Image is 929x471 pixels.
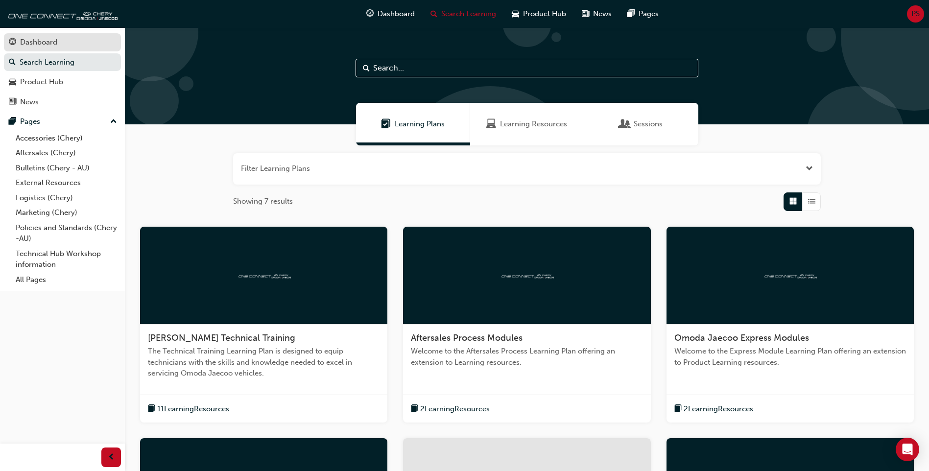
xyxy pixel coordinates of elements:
[470,103,584,145] a: Learning ResourcesLearning Resources
[9,78,16,87] span: car-icon
[411,332,523,343] span: Aftersales Process Modules
[366,8,374,20] span: guage-icon
[157,403,229,415] span: 11 Learning Resources
[789,196,797,207] span: Grid
[110,116,117,128] span: up-icon
[12,131,121,146] a: Accessories (Chery)
[627,8,635,20] span: pages-icon
[12,145,121,161] a: Aftersales (Chery)
[574,4,619,24] a: news-iconNews
[411,346,643,368] span: Welcome to the Aftersales Process Learning Plan offering an extension to Learning resources.
[4,113,121,131] button: Pages
[411,403,418,415] span: book-icon
[9,38,16,47] span: guage-icon
[896,438,919,461] div: Open Intercom Messenger
[378,8,415,20] span: Dashboard
[12,220,121,246] a: Policies and Standards (Chery -AU)
[808,196,815,207] span: List
[12,246,121,272] a: Technical Hub Workshop information
[356,59,698,77] input: Search...
[4,53,121,71] a: Search Learning
[423,4,504,24] a: search-iconSearch Learning
[504,4,574,24] a: car-iconProduct Hub
[486,118,496,130] span: Learning Resources
[674,403,682,415] span: book-icon
[619,4,667,24] a: pages-iconPages
[500,118,567,130] span: Learning Resources
[674,332,809,343] span: Omoda Jaecoo Express Modules
[4,31,121,113] button: DashboardSearch LearningProduct HubNews
[500,270,554,280] img: oneconnect
[512,8,519,20] span: car-icon
[148,346,380,379] span: The Technical Training Learning Plan is designed to equip technicians with the skills and knowled...
[148,332,295,343] span: [PERSON_NAME] Technical Training
[12,272,121,287] a: All Pages
[523,8,566,20] span: Product Hub
[620,118,630,130] span: Sessions
[411,403,490,415] button: book-icon2LearningResources
[5,4,118,24] img: oneconnect
[237,270,291,280] img: oneconnect
[233,196,293,207] span: Showing 7 results
[363,63,370,74] span: Search
[674,346,906,368] span: Welcome to the Express Module Learning Plan offering an extension to Product Learning resources.
[395,118,445,130] span: Learning Plans
[12,190,121,206] a: Logistics (Chery)
[20,96,39,108] div: News
[12,161,121,176] a: Bulletins (Chery - AU)
[684,403,753,415] span: 2 Learning Resources
[763,270,817,280] img: oneconnect
[20,37,57,48] div: Dashboard
[108,451,115,464] span: prev-icon
[441,8,496,20] span: Search Learning
[9,98,16,107] span: news-icon
[582,8,589,20] span: news-icon
[639,8,659,20] span: Pages
[356,103,470,145] a: Learning PlansLearning Plans
[593,8,612,20] span: News
[4,33,121,51] a: Dashboard
[9,58,16,67] span: search-icon
[20,116,40,127] div: Pages
[403,227,650,423] a: oneconnectAftersales Process ModulesWelcome to the Aftersales Process Learning Plan offering an e...
[148,403,155,415] span: book-icon
[4,73,121,91] a: Product Hub
[667,227,914,423] a: oneconnectOmoda Jaecoo Express ModulesWelcome to the Express Module Learning Plan offering an ext...
[148,403,229,415] button: book-icon11LearningResources
[4,93,121,111] a: News
[907,5,924,23] button: PS
[806,163,813,174] button: Open the filter
[12,175,121,190] a: External Resources
[430,8,437,20] span: search-icon
[674,403,753,415] button: book-icon2LearningResources
[12,205,121,220] a: Marketing (Chery)
[584,103,698,145] a: SessionsSessions
[9,118,16,126] span: pages-icon
[140,227,387,423] a: oneconnect[PERSON_NAME] Technical TrainingThe Technical Training Learning Plan is designed to equ...
[911,8,920,20] span: PS
[20,76,63,88] div: Product Hub
[420,403,490,415] span: 2 Learning Resources
[381,118,391,130] span: Learning Plans
[634,118,663,130] span: Sessions
[358,4,423,24] a: guage-iconDashboard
